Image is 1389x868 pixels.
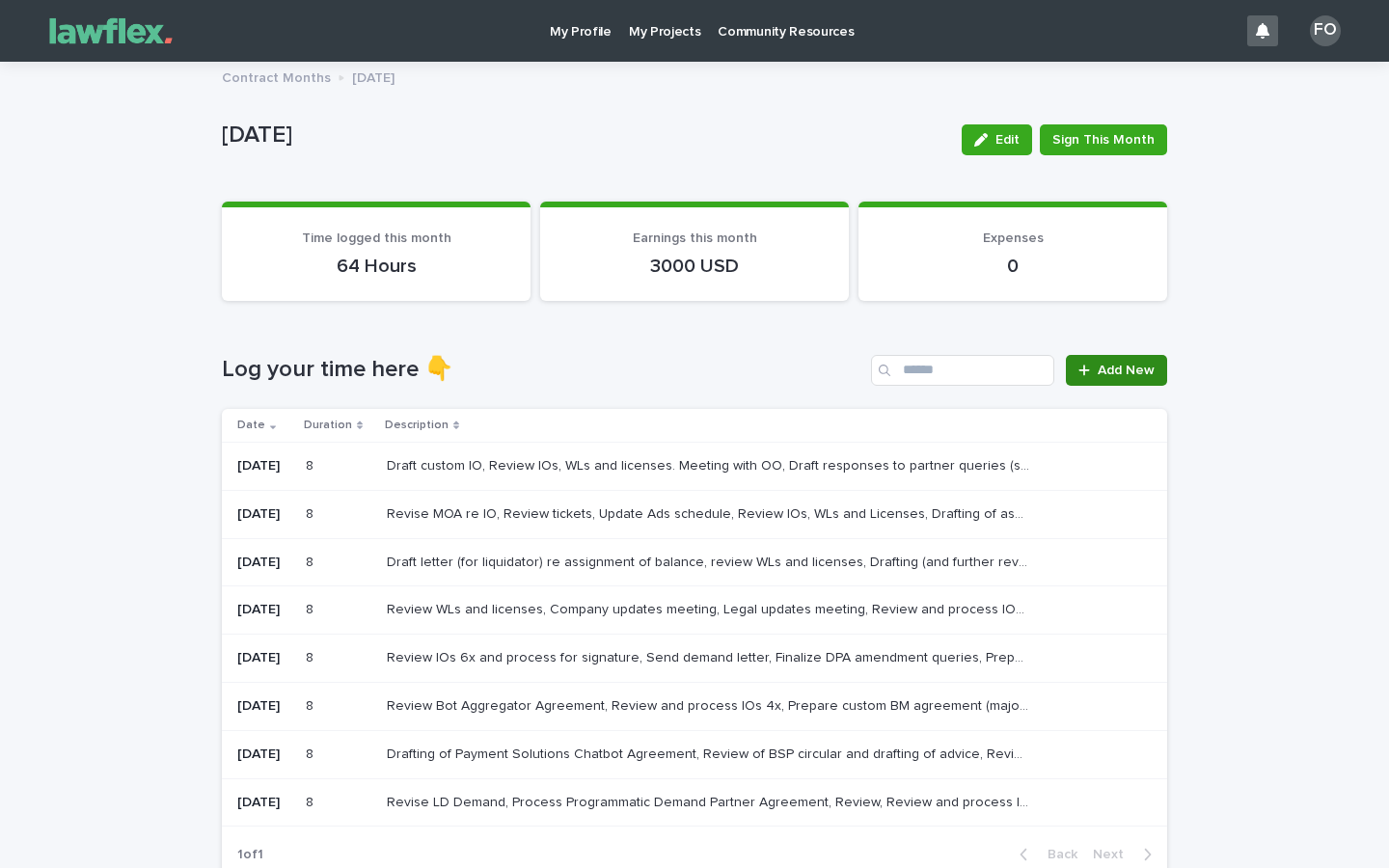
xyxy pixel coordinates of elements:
p: Duration [304,415,352,436]
tr: [DATE]88 Draft custom IO, Review IOs, WLs and licenses. Meeting with OO, Draft responses to partn... [222,442,1167,490]
img: Gnvw4qrBSHOAfo8VMhG6 [39,12,183,50]
p: Description [385,415,449,436]
p: [DATE] [237,555,290,571]
span: Edit [995,133,1020,147]
p: Drafting of Payment Solutions Chatbot Agreement, Review of BSP circular and drafting of advice, R... [387,743,1034,763]
p: 8 [306,502,317,523]
p: [DATE] [237,506,290,523]
p: [DATE] [237,698,290,715]
button: Back [1004,846,1085,863]
p: 0 [882,255,1144,278]
p: Draft letter (for liquidator) re assignment of balance, review WLs and licenses, Drafting (and fu... [387,551,1034,571]
input: Search [871,355,1054,386]
p: [DATE] [237,602,290,618]
a: Add New [1066,355,1167,386]
tr: [DATE]88 Review Bot Aggregator Agreement, Review and process IOs 4x, Prepare custom BM agreement ... [222,682,1167,730]
span: Expenses [983,231,1044,245]
p: [DATE] [352,66,395,87]
tr: [DATE]88 Drafting of Payment Solutions Chatbot Agreement, Review of BSP circular and drafting of ... [222,730,1167,778]
span: Next [1093,848,1135,861]
p: 8 [306,598,317,618]
tr: [DATE]88 Review IOs 6x and process for signature, Send demand letter, Finalize DPA amendment quer... [222,635,1167,683]
span: Add New [1098,364,1155,377]
p: Revise LD Demand, Process Programmatic Demand Partner Agreement, Review, Review and process IOs, ... [387,791,1034,811]
p: Draft custom IO, Review IOs, WLs and licenses. Meeting with OO, Draft responses to partner querie... [387,454,1034,475]
p: 3000 USD [563,255,826,278]
button: Next [1085,846,1167,863]
p: 8 [306,791,317,811]
h1: Log your time here 👇 [222,356,863,384]
tr: [DATE]88 Draft letter (for liquidator) re assignment of balance, review WLs and licenses, Draftin... [222,538,1167,586]
p: 8 [306,743,317,763]
p: Date [237,415,265,436]
p: 8 [306,694,317,715]
p: 8 [306,551,317,571]
div: FO [1310,15,1341,46]
tr: [DATE]88 Revise LD Demand, Process Programmatic Demand Partner Agreement, Review, Review and proc... [222,778,1167,827]
p: Contract Months [222,66,331,87]
span: Sign This Month [1052,130,1155,149]
p: [DATE] [237,795,290,811]
p: [DATE] [237,650,290,666]
p: [DATE] [237,746,290,763]
p: 64 Hours [245,255,507,278]
span: Time logged this month [302,231,451,245]
p: 8 [306,646,317,666]
button: Sign This Month [1040,124,1167,155]
p: [DATE] [222,122,946,149]
tr: [DATE]88 Revise MOA re IO, Review tickets, Update Ads schedule, Review IOs, WLs and Licenses, Dra... [222,490,1167,538]
p: Revise MOA re IO, Review tickets, Update Ads schedule, Review IOs, WLs and Licenses, Drafting of ... [387,502,1034,523]
span: Earnings this month [633,231,757,245]
button: Edit [962,124,1032,155]
tr: [DATE]88 Review WLs and licenses, Company updates meeting, Legal updates meeting, Review and proc... [222,586,1167,635]
span: Back [1036,848,1077,861]
p: [DATE] [237,458,290,475]
p: Review IOs 6x and process for signature, Send demand letter, Finalize DPA amendment queries, Prep... [387,646,1034,666]
p: Review Bot Aggregator Agreement, Review and process IOs 4x, Prepare custom BM agreement (major pa... [387,694,1034,715]
p: Review WLs and licenses, Company updates meeting, Legal updates meeting, Review and process IOs, ... [387,598,1034,618]
p: 8 [306,454,317,475]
